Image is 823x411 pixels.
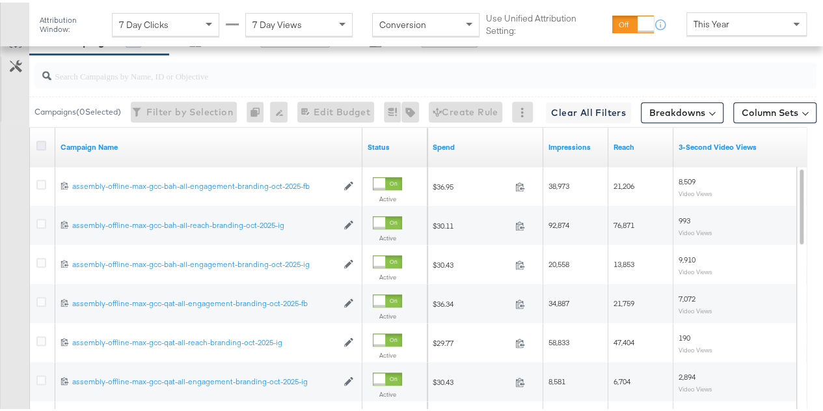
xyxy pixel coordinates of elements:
[433,218,510,228] span: $30.11
[433,335,510,345] span: $29.77
[679,265,712,273] sub: Video Views
[373,388,402,396] label: Active
[551,102,626,119] span: Clear All Filters
[61,139,357,150] a: Your campaign name.
[733,100,816,120] button: Column Sets
[433,257,510,267] span: $30.43
[679,304,712,312] sub: Video Views
[679,139,798,150] a: The number of times your video was viewed for 3 seconds or more.
[614,296,634,305] span: 21,759
[379,16,426,28] span: Conversion
[247,99,270,120] div: 0
[614,139,668,150] a: The number of people your ad was served to.
[679,343,712,351] sub: Video Views
[679,252,695,262] span: 9,910
[548,139,603,150] a: The number of times your ad was served. On mobile apps an ad is counted as served the first time ...
[679,382,712,390] sub: Video Views
[373,348,402,357] label: Active
[548,296,569,305] span: 34,887
[433,139,538,150] a: The total amount spent to date.
[679,330,690,340] span: 190
[614,374,630,384] span: 6,704
[72,178,337,190] a: assembly-offline-max-gcc-bah-all-engagement-branding-oct-2025-fb
[548,218,569,227] span: 92,874
[614,178,634,188] span: 21,206
[679,213,690,223] span: 993
[72,335,337,346] a: assembly-offline-max-gcc-qat-all-reach-branding-oct-2025-ig
[72,335,337,345] div: assembly-offline-max-gcc-qat-all-reach-branding-oct-2025-ig
[252,16,302,28] span: 7 Day Views
[433,375,510,384] span: $30.43
[548,374,565,384] span: 8,581
[614,218,634,227] span: 76,871
[72,218,337,229] a: assembly-offline-max-gcc-bah-all-reach-branding-oct-2025-ig
[679,291,695,301] span: 7,072
[39,13,105,31] div: Attribution Window:
[373,231,402,240] label: Active
[72,257,337,268] a: assembly-offline-max-gcc-bah-all-engagement-branding-oct-2025-ig
[433,296,510,306] span: $36.34
[72,296,337,306] div: assembly-offline-max-gcc-qat-all-engagement-branding-oct-2025-fb
[373,309,402,318] label: Active
[373,270,402,279] label: Active
[546,100,631,120] button: Clear All Filters
[486,10,606,34] label: Use Unified Attribution Setting:
[368,139,422,150] a: Shows the current state of your Ad Campaign.
[694,16,729,27] span: This Year
[119,16,169,28] span: 7 Day Clicks
[679,187,712,195] sub: Video Views
[614,335,634,345] span: 47,404
[679,369,695,379] span: 2,894
[679,226,712,234] sub: Video Views
[72,374,337,385] a: assembly-offline-max-gcc-qat-all-engagement-branding-oct-2025-ig
[51,55,748,81] input: Search Campaigns by Name, ID or Objective
[614,257,634,266] span: 13,853
[72,257,337,267] div: assembly-offline-max-gcc-bah-all-engagement-branding-oct-2025-ig
[548,178,569,188] span: 38,973
[548,257,569,266] span: 20,558
[72,296,337,307] a: assembly-offline-max-gcc-qat-all-engagement-branding-oct-2025-fb
[72,374,337,384] div: assembly-offline-max-gcc-qat-all-engagement-branding-oct-2025-ig
[373,192,402,201] label: Active
[548,335,569,345] span: 58,833
[34,104,121,115] div: Campaigns ( 0 Selected)
[679,174,695,184] span: 8,509
[641,100,723,120] button: Breakdowns
[433,179,510,189] span: $36.95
